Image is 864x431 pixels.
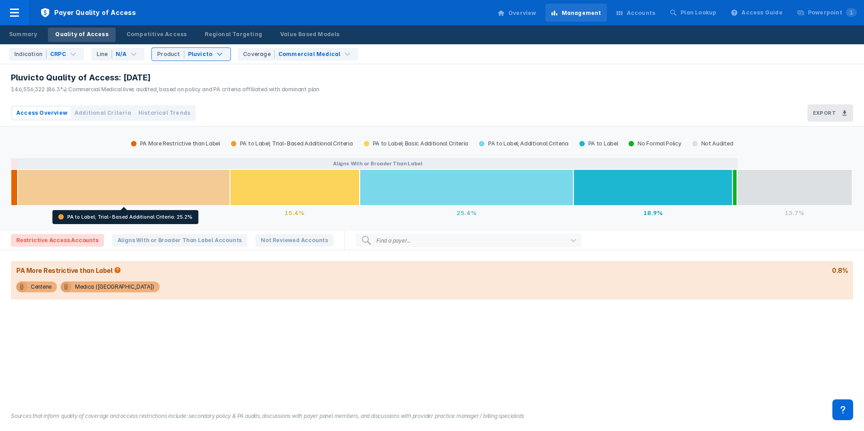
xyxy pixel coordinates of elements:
a: Summary [2,28,44,42]
h3: Export [813,110,836,116]
div: Summary [9,30,37,38]
div: 146,556,322 (86.3%) Commercial Medical lives audited, based on policy and PA criteria affiliated ... [11,85,319,94]
div: 0.8% [832,267,848,274]
button: Historical Trends [135,107,194,119]
span: Access Overview [16,109,67,117]
div: Quality of Access [55,30,108,38]
div: Medica ([GEOGRAPHIC_DATA]) [75,281,154,292]
div: Powerpoint [808,9,857,17]
div: Regional Targeting [205,30,262,38]
a: Accounts [610,4,661,22]
span: Not Reviewed Accounts [255,234,333,247]
div: PA to Label; Basic Additional Criteria [358,140,474,147]
div: Management [562,9,601,17]
button: Access Overview [13,107,71,119]
span: Pluvicto Quality of Access: [DATE] [11,72,151,83]
div: Plan Lookup [681,9,716,17]
div: No Formal Policy [623,140,686,147]
button: Export [808,104,853,122]
div: Competitive Access [127,30,187,38]
div: Indication [14,50,47,58]
div: 18.9% [573,206,733,220]
span: Historical Trends [138,109,190,117]
div: Access Guide [742,9,782,17]
span: Additional Criteria [75,109,131,117]
span: 1 [846,8,857,17]
span: Restrictive Access Accounts [11,234,104,247]
div: Overview [508,9,536,17]
div: Value Based Models [280,30,340,38]
span: Aligns With or Broader Than Label Accounts [112,234,248,247]
button: Aligns With or Broader Than Label [18,158,738,169]
div: Coverage [243,50,275,58]
div: PA More Restrictive than Label [126,140,225,147]
a: Quality of Access [48,28,115,42]
figcaption: Sources that inform quality of coverage and access restrictions include: secondary policy & PA au... [11,412,853,420]
div: 15.4% [230,206,360,220]
div: 25.4% [360,206,573,220]
div: Not Audited [687,140,739,147]
button: Additional Criteria [71,107,135,119]
div: Pluvicto [188,50,213,58]
a: Management [545,4,607,22]
div: PA to Label [574,140,624,147]
div: Commercial Medical [278,50,341,58]
div: Accounts [627,9,656,17]
a: Competitive Access [119,28,194,42]
div: PA More Restrictive than Label [16,267,123,274]
div: Contact Support [832,399,853,420]
div: Find a payer... [376,237,411,244]
div: N/A [116,50,127,58]
div: PA to Label; Additional Criteria [474,140,573,147]
div: Line [97,50,112,58]
div: 25.2% [18,206,230,220]
div: 13.7% [737,206,852,220]
a: Regional Targeting [197,28,269,42]
a: Overview [492,4,542,22]
a: Value Based Models [273,28,347,42]
div: Centene [31,281,52,292]
div: CRPC [50,50,66,58]
div: Product [157,50,184,58]
div: PA to Label; Trial-Based Additional Criteria [225,140,358,147]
